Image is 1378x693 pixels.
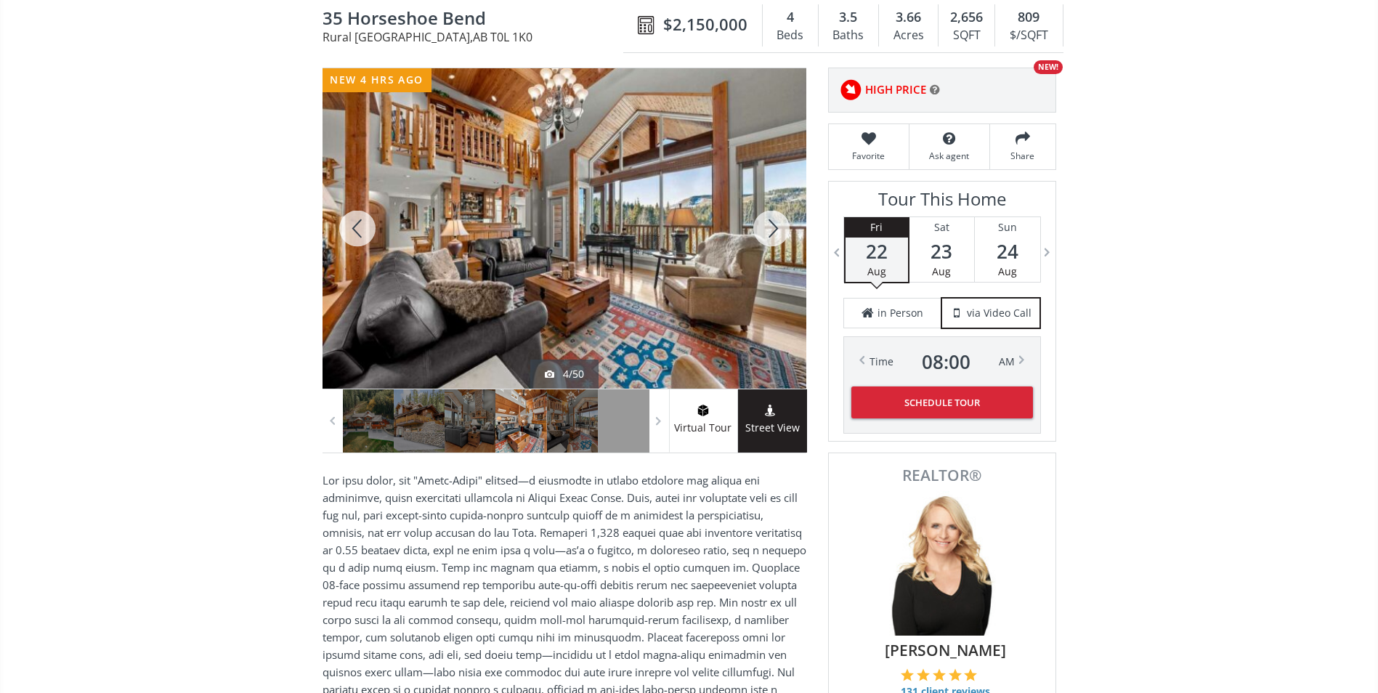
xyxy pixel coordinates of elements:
img: 2 of 5 stars [917,668,930,681]
div: SQFT [946,25,987,46]
div: Sat [909,217,974,238]
h3: Tour This Home [843,189,1041,216]
span: $2,150,000 [663,13,747,36]
span: 35 Horseshoe Bend [323,9,631,31]
div: Fri [846,217,908,238]
span: [PERSON_NAME] [852,639,1039,661]
div: $/SQFT [1002,25,1055,46]
div: Beds [770,25,811,46]
div: 4/50 [545,367,584,381]
div: NEW! [1034,60,1063,74]
span: Share [997,150,1048,162]
span: in Person [878,306,923,320]
a: virtual tour iconVirtual Tour [669,389,738,453]
button: Schedule Tour [851,386,1033,418]
div: 35 Horseshoe Bend Rural Foothills County, AB T0L 1K0 - Photo 5 of 50 [323,68,806,389]
img: 3 of 5 stars [933,668,946,681]
img: virtual tour icon [696,405,710,416]
div: 3.66 [886,8,931,27]
span: 2,656 [950,8,983,27]
span: Rural [GEOGRAPHIC_DATA] , AB T0L 1K0 [323,31,631,43]
img: rating icon [836,76,865,105]
span: Aug [998,264,1017,278]
div: 809 [1002,8,1055,27]
span: Aug [867,264,886,278]
div: Acres [886,25,931,46]
span: Ask agent [917,150,982,162]
span: HIGH PRICE [865,82,926,97]
span: 24 [975,241,1040,262]
div: Baths [826,25,871,46]
span: Favorite [836,150,901,162]
div: 3.5 [826,8,871,27]
span: 08 : 00 [922,352,970,372]
span: 22 [846,241,908,262]
img: Photo of Tracy Gibbs [870,490,1015,636]
span: via Video Call [967,306,1032,320]
img: 1 of 5 stars [901,668,914,681]
div: 4 [770,8,811,27]
div: Sun [975,217,1040,238]
span: Virtual Tour [669,420,737,437]
img: 4 of 5 stars [949,668,962,681]
span: REALTOR® [845,468,1039,483]
div: new 4 hrs ago [323,68,431,92]
img: 5 of 5 stars [964,668,977,681]
div: Time AM [870,352,1015,372]
span: Street View [738,420,807,437]
span: Aug [932,264,951,278]
span: 23 [909,241,974,262]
